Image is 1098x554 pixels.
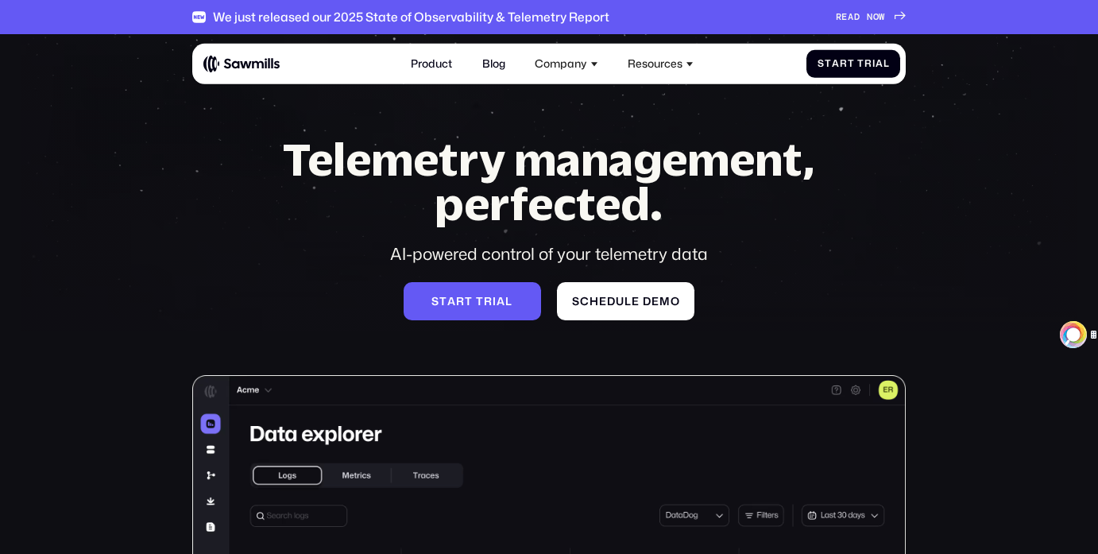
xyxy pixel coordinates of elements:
[879,11,885,23] span: W
[620,49,702,79] div: Resources
[659,295,671,308] span: m
[497,295,505,308] span: a
[883,58,890,70] span: l
[505,295,512,308] span: l
[599,295,607,308] span: e
[402,49,460,79] a: Product
[557,282,694,320] a: Scheduledemo
[841,11,848,23] span: E
[872,58,876,70] span: i
[474,49,513,79] a: Blog
[806,50,900,78] a: StartTrial
[447,295,456,308] span: a
[873,11,880,23] span: O
[864,58,872,70] span: r
[836,11,907,23] a: READNOW
[439,295,447,308] span: t
[616,295,624,308] span: u
[624,295,632,308] span: l
[840,58,848,70] span: r
[213,10,609,25] div: We just released our 2025 State of Observability & Telemetry Report
[476,295,484,308] span: t
[607,295,616,308] span: d
[257,242,841,265] div: AI-powered control of your telemetry data
[493,295,497,308] span: i
[836,11,842,23] span: R
[465,295,473,308] span: t
[818,58,825,70] span: S
[848,58,855,70] span: t
[825,58,832,70] span: t
[854,11,860,23] span: D
[580,295,590,308] span: c
[651,295,659,308] span: e
[404,282,541,320] a: Starttrial
[572,295,580,308] span: S
[876,58,883,70] span: a
[535,57,586,71] div: Company
[431,295,439,308] span: S
[590,295,599,308] span: h
[857,58,864,70] span: T
[867,11,873,23] span: N
[848,11,854,23] span: A
[832,58,840,70] span: a
[527,49,605,79] div: Company
[257,138,841,227] h1: Telemetry management, perfected.
[643,295,651,308] span: d
[628,57,682,71] div: Resources
[671,295,680,308] span: o
[632,295,640,308] span: e
[484,295,493,308] span: r
[456,295,465,308] span: r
